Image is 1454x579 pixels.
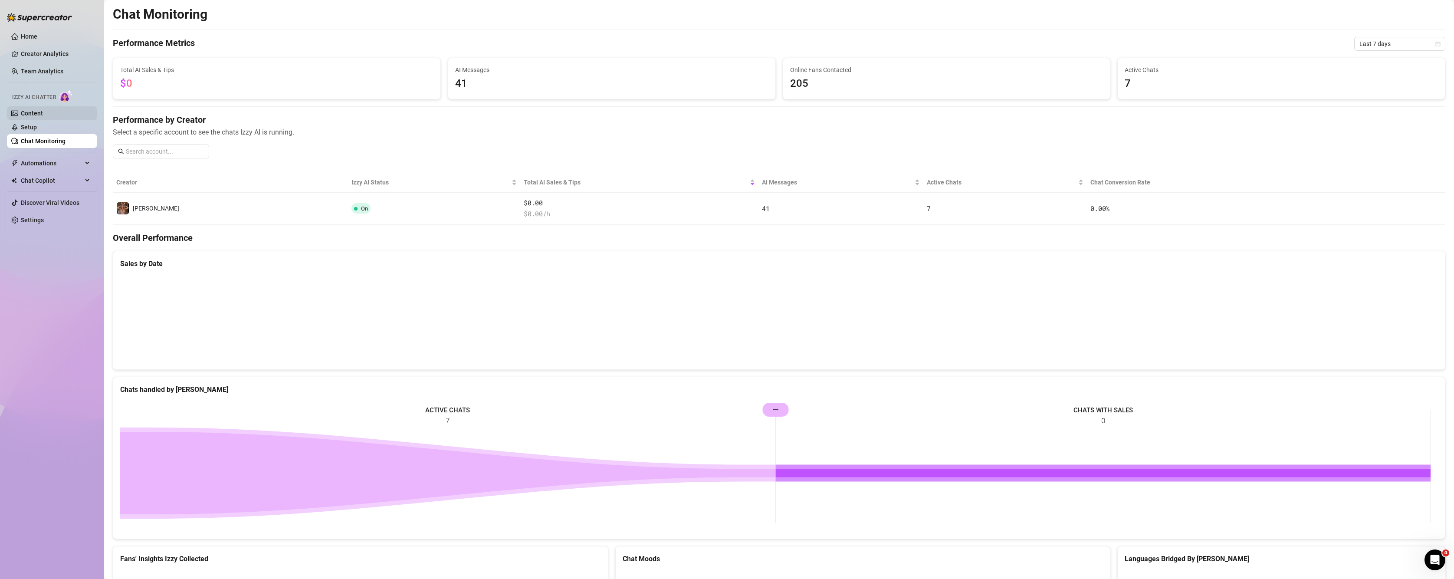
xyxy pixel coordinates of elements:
img: AI Chatter [59,90,73,102]
a: Content [21,110,43,117]
th: Total AI Sales & Tips [520,172,758,193]
span: AI Messages [455,65,768,75]
span: Total AI Sales & Tips [524,178,748,187]
span: On [361,205,368,212]
img: Kelly [117,202,129,214]
span: Select a specific account to see the chats Izzy AI is running. [113,127,1445,138]
span: AI Messages [762,178,913,187]
div: Languages Bridged By [PERSON_NAME] [1125,553,1438,564]
h4: Overall Performance [113,232,1445,244]
th: Izzy AI Status [348,172,520,193]
span: 0.00 % [1090,204,1109,213]
span: 41 [455,76,768,92]
span: Active Chats [1125,65,1438,75]
span: Online Fans Contacted [790,65,1103,75]
a: Discover Viral Videos [21,199,79,206]
img: logo-BBDzfeDw.svg [7,13,72,22]
h4: Performance by Creator [113,114,1445,126]
span: Active Chats [927,178,1077,187]
span: 7 [927,204,931,213]
span: 4 [1442,549,1449,556]
span: thunderbolt [11,160,18,167]
span: 41 [762,204,769,213]
span: Izzy AI Status [351,178,510,187]
span: $0.00 [524,198,755,208]
a: Chat Monitoring [21,138,66,145]
span: Chat Copilot [21,174,82,188]
th: Creator [113,172,348,193]
span: Total AI Sales & Tips [120,65,433,75]
th: Chat Conversion Rate [1087,172,1312,193]
a: Creator Analytics [21,47,90,61]
div: Sales by Date [120,258,1438,269]
span: $ 0.00 /h [524,209,755,219]
span: $0 [120,77,132,89]
div: Chat Moods [623,553,1103,564]
th: Active Chats [923,172,1087,193]
a: Settings [21,217,44,224]
span: Automations [21,156,82,170]
span: search [118,148,124,155]
h2: Chat Monitoring [113,6,207,23]
input: Search account... [126,147,204,156]
iframe: Intercom live chat [1424,549,1445,570]
span: 205 [790,76,1103,92]
img: Chat Copilot [11,178,17,184]
span: Izzy AI Chatter [12,93,56,102]
a: Setup [21,124,37,131]
a: Team Analytics [21,68,63,75]
div: Chats handled by [PERSON_NAME] [120,384,1438,395]
a: Home [21,33,37,40]
h4: Performance Metrics [113,37,195,51]
span: 7 [1125,76,1438,92]
span: Last 7 days [1359,37,1440,50]
span: calendar [1435,41,1441,46]
div: Fans' Insights Izzy Collected [120,553,601,564]
th: AI Messages [758,172,923,193]
span: [PERSON_NAME] [133,205,179,212]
